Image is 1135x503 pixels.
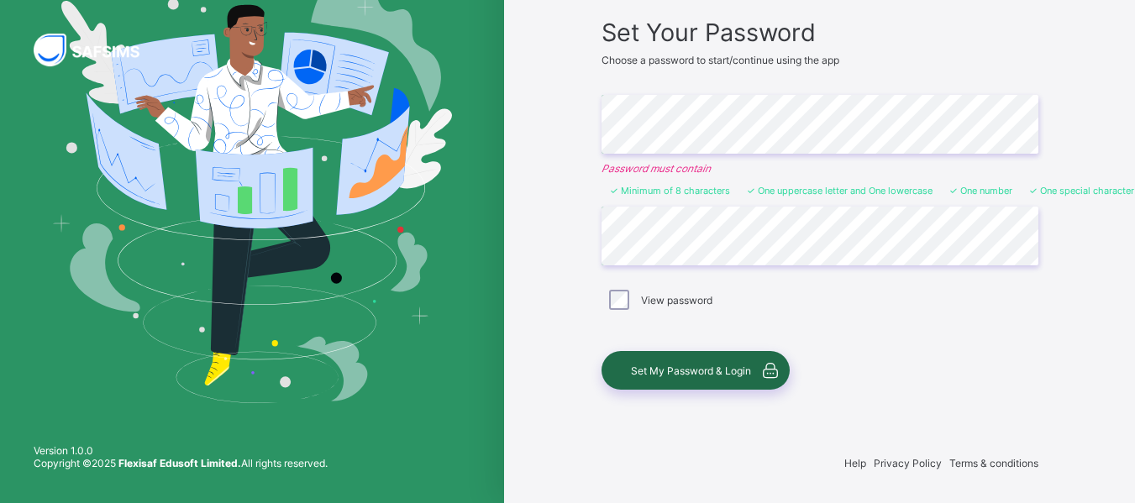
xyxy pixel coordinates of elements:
[602,162,1038,175] em: Password must contain
[949,457,1038,469] span: Terms & conditions
[34,444,328,457] span: Version 1.0.0
[844,457,866,469] span: Help
[641,294,712,307] label: View password
[118,457,241,469] strong: Flexisaf Edusoft Limited.
[631,364,751,377] span: Set My Password & Login
[874,457,942,469] span: Privacy Policy
[602,18,1038,47] span: Set Your Password
[747,185,933,196] li: One uppercase letter and One lowercase
[602,54,839,66] span: Choose a password to start/continue using the app
[1029,185,1134,196] li: One special character
[34,34,160,66] img: SAFSIMS Logo
[610,185,730,196] li: Minimum of 8 characters
[949,185,1012,196] li: One number
[34,457,328,469] span: Copyright © 2025 All rights reserved.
